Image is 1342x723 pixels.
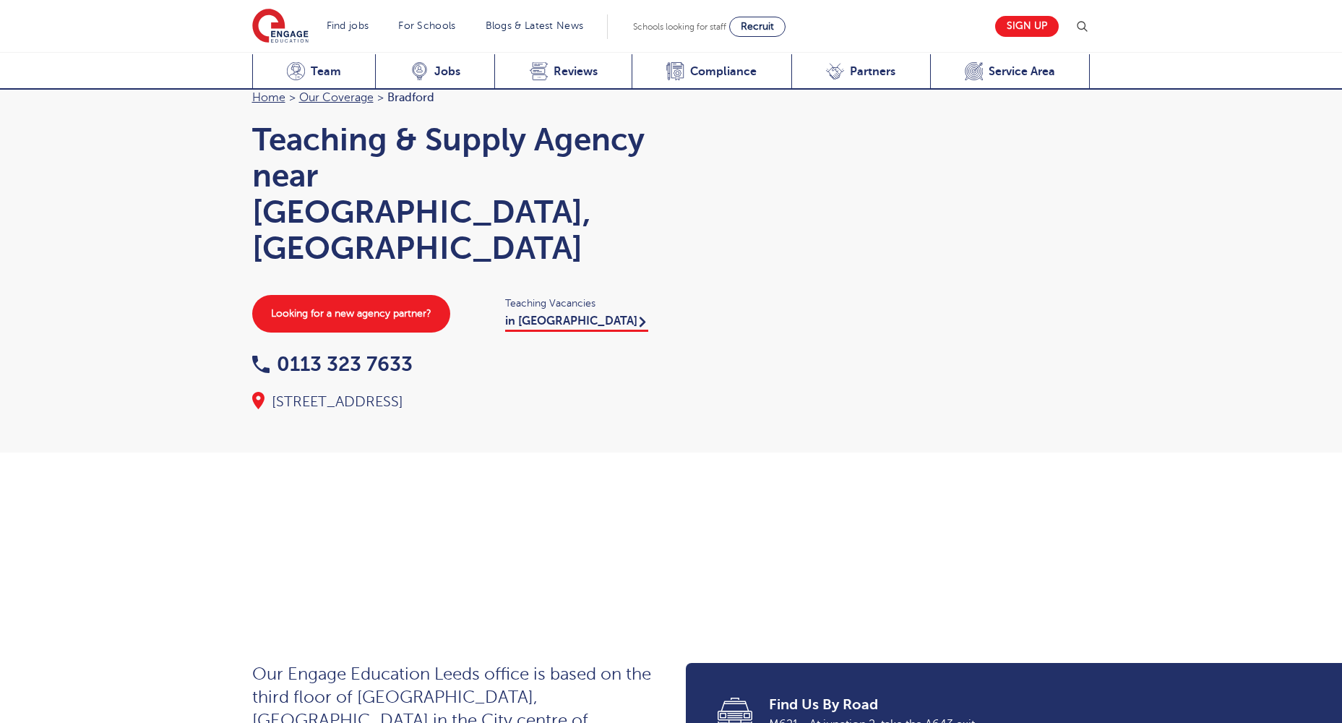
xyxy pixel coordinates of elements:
nav: breadcrumb [252,88,657,107]
span: Team [311,64,341,79]
span: Compliance [690,64,757,79]
a: in [GEOGRAPHIC_DATA] [505,315,648,332]
a: Jobs [375,54,494,90]
span: Recruit [741,21,774,32]
span: Schools looking for staff [633,22,726,32]
span: Reviews [554,64,598,79]
a: For Schools [398,20,455,31]
span: Find Us By Road [769,695,1070,715]
a: Compliance [632,54,791,90]
span: Service Area [989,64,1055,79]
a: Home [252,91,285,104]
a: 0113 323 7633 [252,353,413,375]
span: > [377,91,384,104]
a: Partners [791,54,930,90]
span: Partners [850,64,895,79]
span: > [289,91,296,104]
span: Jobs [434,64,460,79]
div: [STREET_ADDRESS] [252,392,657,412]
span: Bradford [387,91,434,104]
a: Recruit [729,17,786,37]
h1: Teaching & Supply Agency near [GEOGRAPHIC_DATA], [GEOGRAPHIC_DATA] [252,121,657,266]
a: Reviews [494,54,632,90]
span: Teaching Vacancies [505,295,657,312]
img: Engage Education [252,9,309,45]
a: Blogs & Latest News [486,20,584,31]
a: Service Area [930,54,1091,90]
a: Our coverage [299,91,374,104]
a: Sign up [995,16,1059,37]
a: Find jobs [327,20,369,31]
a: Looking for a new agency partner? [252,295,450,333]
a: Team [252,54,376,90]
